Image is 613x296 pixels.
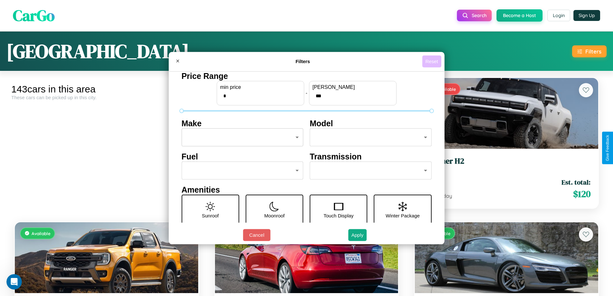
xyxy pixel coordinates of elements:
[202,211,219,220] p: Sunroof
[605,135,610,161] div: Give Feedback
[13,5,55,26] span: CarGo
[423,157,590,172] a: Hummer H22022
[181,119,303,128] h4: Make
[6,38,189,64] h1: [GEOGRAPHIC_DATA]
[181,152,303,161] h4: Fuel
[562,177,590,187] span: Est. total:
[572,45,607,57] button: Filters
[32,231,51,236] span: Available
[422,55,441,67] button: Reset
[220,84,301,90] label: min price
[6,274,22,290] iframe: Intercom live chat
[181,185,432,195] h4: Amenities
[11,95,202,100] div: These cars can be picked up in this city.
[310,152,432,161] h4: Transmission
[181,72,432,81] h4: Price Range
[457,10,492,21] button: Search
[11,84,202,95] div: 143 cars in this area
[585,48,601,55] div: Filters
[348,229,367,241] button: Apply
[497,9,543,22] button: Become a Host
[310,119,432,128] h4: Model
[573,10,600,21] button: Sign Up
[423,157,590,166] h3: Hummer H2
[183,59,422,64] h4: Filters
[439,193,452,199] span: / day
[386,211,420,220] p: Winter Package
[243,229,270,241] button: Cancel
[323,211,353,220] p: Touch Display
[547,10,570,21] button: Login
[472,13,487,18] span: Search
[306,89,307,97] p: -
[264,211,284,220] p: Moonroof
[312,84,393,90] label: [PERSON_NAME]
[573,187,590,200] span: $ 120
